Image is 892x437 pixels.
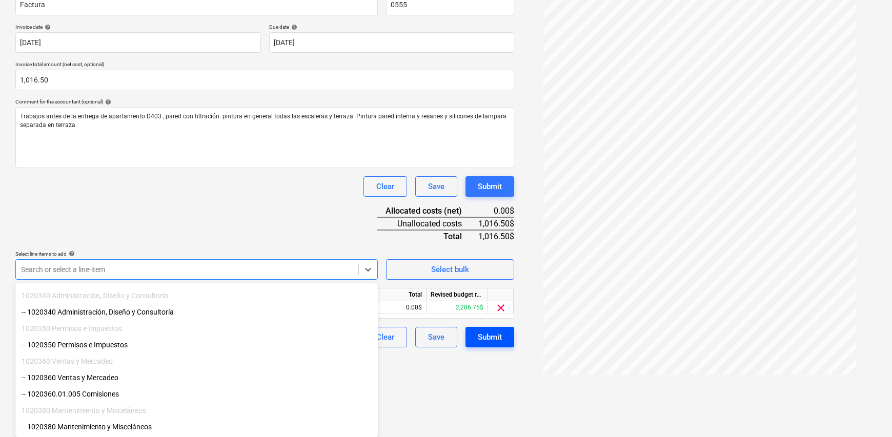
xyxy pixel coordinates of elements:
div: Total [377,230,478,242]
div: Select line-items to add [15,251,378,257]
div: 1020340 Administración, Diseño y Consultoría [15,287,378,304]
div: -- 1020360 Ventas y Mercadeo [15,369,378,386]
div: Invoice date [15,24,261,30]
div: Save [428,330,444,344]
div: 1020350 Permisos e Impuestos [15,320,378,337]
input: Due date not specified [269,32,515,53]
div: Unallocated costs [377,217,478,230]
button: Submit [465,327,514,347]
div: 1020380 Mantenimiento y Misceláneos [15,402,378,419]
button: Clear [363,176,407,197]
span: help [43,24,51,30]
div: 1,016.50$ [478,217,514,230]
iframe: Chat Widget [841,388,892,437]
button: Save [415,327,457,347]
div: 1020360 Ventas y Mercadeo [15,353,378,369]
div: Due date [269,24,515,30]
div: -- 1020360.01.005 Comisiones [15,386,378,402]
div: -- 1020340 Administración, Diseño y Consultoría [15,304,378,320]
input: Invoice total amount (net cost, optional) [15,70,514,90]
div: -- 1020380 Mantenimiento y Misceláneos [15,419,378,435]
button: Clear [363,327,407,347]
div: Total [365,288,427,301]
div: 0.00$ [478,205,514,217]
div: -- 1020350 Permisos e Impuestos [15,337,378,353]
div: Submit [478,180,502,193]
div: 1,016.50$ [478,230,514,242]
button: Submit [465,176,514,197]
span: help [67,251,75,257]
div: Save [428,180,444,193]
button: Select bulk [386,259,514,280]
div: 0.00$ [365,301,427,314]
input: Invoice date not specified [15,32,261,53]
div: 2,206.75$ [427,301,488,314]
button: Save [415,176,457,197]
div: Revised budget remaining [427,288,488,301]
span: Trabajos antes de la entrega de apartamento D403 , pared con filtración. pintura en general todas... [20,113,508,129]
div: Clear [376,330,394,344]
div: Widget de chat [841,388,892,437]
div: Submit [478,330,502,344]
div: Clear [376,180,394,193]
span: help [103,99,111,105]
span: clear [495,302,507,314]
div: Comment for the accountant (optional) [15,98,514,105]
span: help [289,24,297,30]
div: Allocated costs (net) [377,205,478,217]
div: Select bulk [431,263,469,276]
p: Invoice total amount (net cost, optional) [15,61,514,70]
